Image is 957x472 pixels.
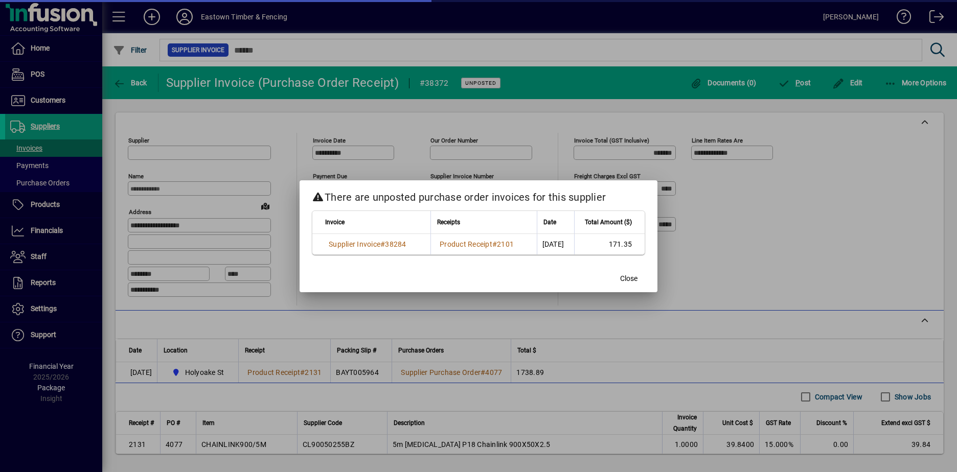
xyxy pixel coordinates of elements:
[620,273,637,284] span: Close
[585,217,632,228] span: Total Amount ($)
[325,239,410,250] a: Supplier Invoice#38284
[436,239,517,250] a: Product Receipt#2101
[612,270,645,288] button: Close
[385,240,406,248] span: 38284
[380,240,385,248] span: #
[543,217,556,228] span: Date
[537,234,574,254] td: [DATE]
[437,217,460,228] span: Receipts
[440,240,492,248] span: Product Receipt
[574,234,645,254] td: 171.35
[497,240,514,248] span: 2101
[325,217,345,228] span: Invoice
[300,180,657,210] h2: There are unposted purchase order invoices for this supplier
[329,240,380,248] span: Supplier Invoice
[492,240,497,248] span: #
